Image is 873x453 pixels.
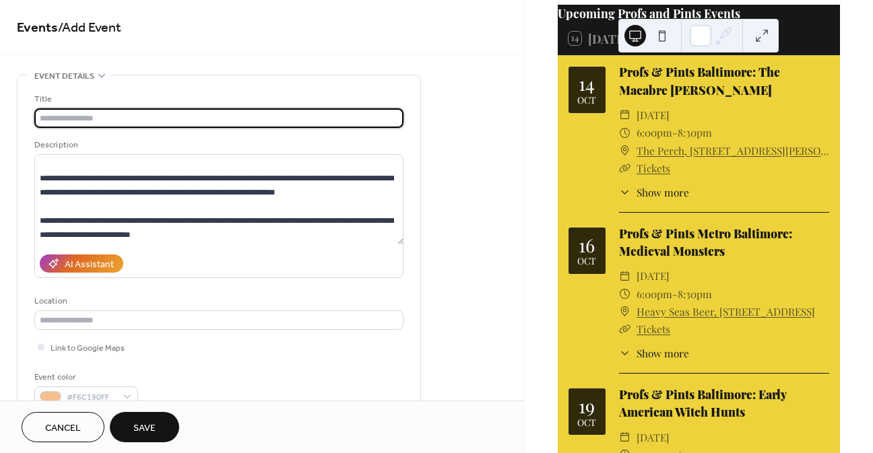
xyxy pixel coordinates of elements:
a: Tickets [637,322,670,336]
div: Oct [577,96,596,105]
span: Show more [637,184,689,200]
button: ​Show more [619,345,689,361]
a: Profs & Pints Baltimore: The Macabre [PERSON_NAME] [619,64,780,97]
div: ​ [619,320,631,338]
div: AI Assistant [65,258,114,272]
a: Profs & Pints Baltimore: Early American Witch Hunts [619,386,786,419]
div: 16 [579,236,595,254]
span: / Add Event [58,15,121,41]
button: AI Assistant [40,254,123,273]
span: [DATE] [637,267,670,285]
span: [DATE] [637,106,670,124]
div: ​ [619,142,631,160]
button: Save [110,412,179,442]
a: The Perch, [STREET_ADDRESS][PERSON_NAME] [637,142,829,160]
div: ​ [619,160,631,177]
button: ​Show more [619,184,689,200]
span: - [672,124,678,141]
span: #F6C190FF [67,390,117,405]
span: Link to Google Maps [51,341,125,355]
span: Save [133,421,156,435]
a: Events [17,15,58,41]
div: ​ [619,267,631,285]
span: [DATE] [637,429,670,446]
div: Event color [34,370,135,384]
span: Show more [637,345,689,361]
div: ​ [619,106,631,124]
div: Oct [577,418,596,427]
span: Cancel [45,421,81,435]
span: Event details [34,69,94,83]
div: ​ [619,285,631,303]
div: ​ [619,124,631,141]
a: Profs & Pints Metro Baltimore: Medieval Monsters [619,225,792,258]
button: Cancel [22,412,104,442]
div: ​ [619,345,631,361]
a: Heavy Seas Beer, [STREET_ADDRESS] [637,303,815,320]
span: 8:30pm [678,285,712,303]
a: Tickets [637,161,670,175]
span: 8:30pm [678,124,712,141]
span: 6:00pm [637,124,672,141]
div: ​ [619,184,631,200]
span: 6:00pm [637,285,672,303]
div: ​ [619,303,631,320]
div: Location [34,294,401,308]
span: - [672,285,678,303]
div: 14 [579,74,595,93]
div: Oct [577,256,596,266]
div: Upcoming Profs and Pints Events [558,5,840,22]
div: ​ [619,429,631,446]
div: Description [34,138,401,152]
div: Title [34,92,401,106]
div: 19 [579,396,595,415]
